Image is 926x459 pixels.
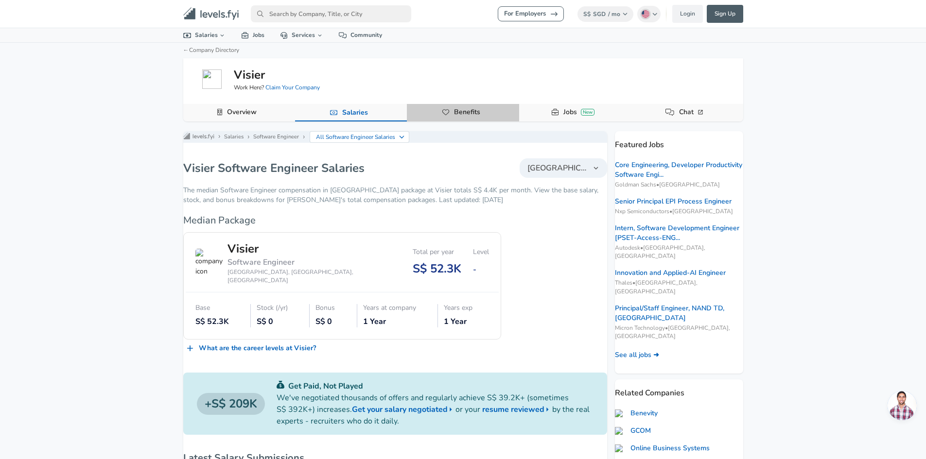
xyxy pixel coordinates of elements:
[615,443,710,453] a: Online Business Systems
[615,160,743,180] a: Core Engineering, Developer Productivity Software Engi...
[615,268,726,278] a: Innovation and Applied-AI Engineer
[272,28,331,42] a: Services
[175,28,234,42] a: Salaries
[450,104,484,120] a: Benefits
[473,264,489,275] div: -
[615,379,743,399] p: Related Companies
[277,381,284,389] img: svg+xml;base64,PHN2ZyB4bWxucz0iaHR0cDovL3d3dy53My5vcmcvMjAwMC9zdmciIGZpbGw9IiMwYzU0NjAiIHZpZXdCb3...
[593,10,606,18] span: SGD
[277,392,594,427] p: We've negotiated thousands of offers and regularly achieve S$ 39.2K+ (sometimes S$ 392K+) increas...
[338,104,372,121] a: Salaries
[413,248,461,256] div: Total per year
[197,393,265,415] a: S$ 209K
[265,84,320,91] a: Claim Your Company
[615,131,743,151] p: Featured Jobs
[615,244,743,260] span: Autodesk • [GEOGRAPHIC_DATA], [GEOGRAPHIC_DATA]
[257,304,304,312] div: Stock (/yr)
[195,304,245,312] div: Base
[183,160,365,176] h1: Visier Software Engineer Salaries
[672,5,703,23] a: Login
[413,260,461,277] div: S$ 52.3K
[315,304,351,312] div: Bonus
[224,133,244,141] a: Salaries
[615,197,732,206] a: Senior Principal EPI Process Engineer
[352,404,455,415] a: Get your salary negotiated
[277,380,594,392] p: Get Paid, Not Played
[183,186,607,205] p: The median Software Engineer compensation in [GEOGRAPHIC_DATA] package at Visier totals S$ 4.4K p...
[233,28,272,42] a: Jobs
[363,304,432,312] div: Years at company
[559,104,598,120] a: JobsNew
[227,268,405,285] div: [GEOGRAPHIC_DATA], [GEOGRAPHIC_DATA], [GEOGRAPHIC_DATA]
[608,10,620,18] span: / mo
[473,248,489,256] div: Level
[615,427,627,435] img: gcomsoft.com
[444,316,489,327] div: 1 Year
[482,404,552,415] a: resume reviewed
[583,10,591,18] span: S$
[615,350,659,360] a: See all jobs ➜
[183,213,501,228] h6: Median Package
[642,10,649,18] img: English (US)
[257,316,304,327] div: S$ 0
[234,84,320,92] span: Work Here?
[581,109,594,116] div: New
[195,316,245,327] div: S$ 52.3K
[234,67,265,83] h5: Visier
[527,162,588,174] span: [GEOGRAPHIC_DATA]
[183,104,743,121] div: Company Data Navigation
[615,304,743,323] a: Principal/Staff Engineer, NAND TD, [GEOGRAPHIC_DATA]
[615,426,651,436] a: GCOM
[637,6,661,22] button: English (US)
[615,207,743,216] span: Nxp Semiconductors • [GEOGRAPHIC_DATA]
[707,5,743,23] a: Sign Up
[615,181,743,189] span: Goldman Sachs • [GEOGRAPHIC_DATA]
[888,391,917,420] div: Open chat
[316,133,396,141] p: All Software Engineer Salaries
[172,4,755,24] nav: primary
[444,304,489,312] div: Years exp
[183,340,320,357] a: What are the career levels at Visier?
[251,5,411,22] input: Search by Company, Title, or City
[183,46,239,54] a: ←Company Directory
[615,324,743,340] span: Micron Technology • [GEOGRAPHIC_DATA], [GEOGRAPHIC_DATA]
[615,444,627,452] img: obsglobal.com
[331,28,390,42] a: Community
[227,240,405,257] div: Visier
[253,133,299,141] a: Software Engineer
[577,6,634,22] button: S$SGD/ mo
[615,279,743,295] span: Thales • [GEOGRAPHIC_DATA], [GEOGRAPHIC_DATA]
[363,316,432,327] div: 1 Year
[223,104,261,120] a: Overview
[615,409,627,417] img: benevity.com
[195,249,223,276] img: company icon
[202,69,222,89] img: visier.com
[520,158,607,178] button: [GEOGRAPHIC_DATA]
[227,257,405,268] div: Software Engineer
[615,408,658,418] a: Benevity
[675,104,709,120] a: Chat
[498,6,564,21] a: For Employers
[315,316,351,327] div: S$ 0
[615,223,743,243] a: Intern, Software Development Engineer [PSET-Access-ENG...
